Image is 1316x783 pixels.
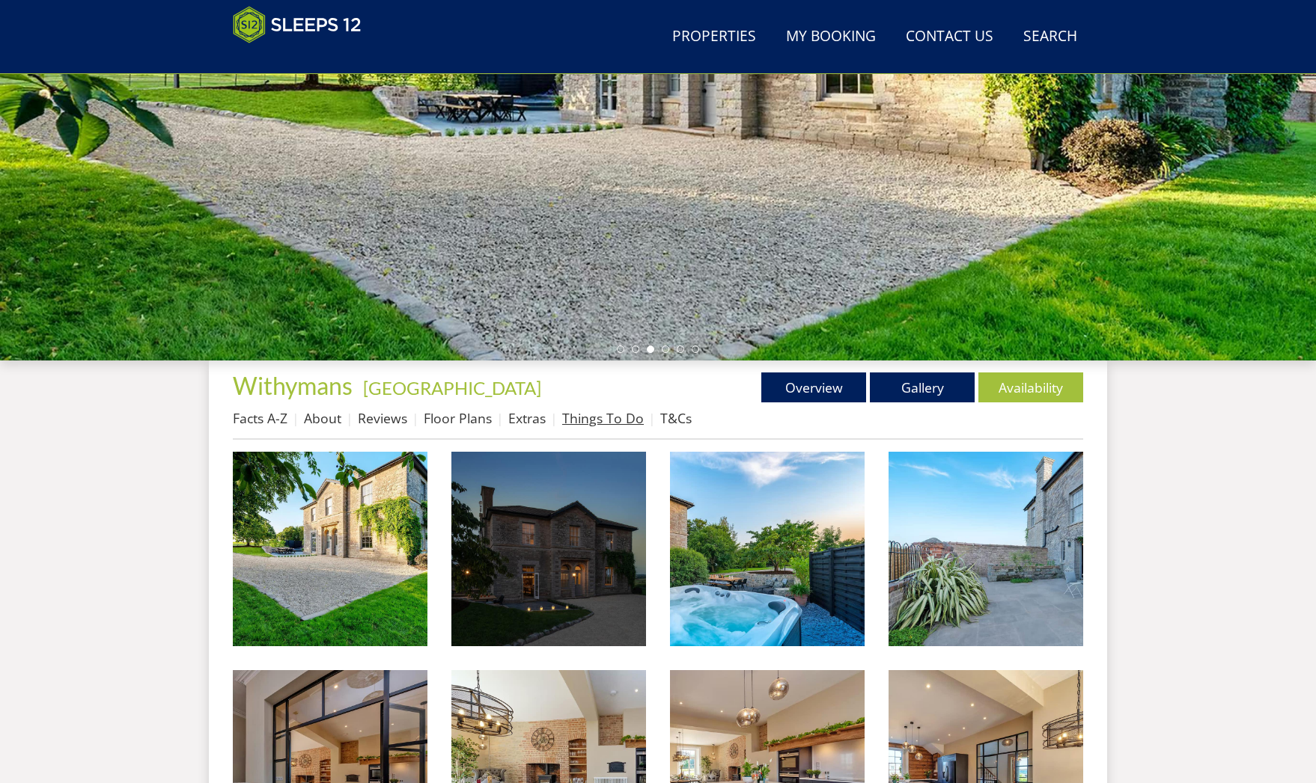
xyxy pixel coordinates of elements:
[978,372,1083,402] a: Availability
[670,452,865,646] img: Withymans - Sleeps 12+2, with a private hot tub
[233,452,427,646] img: Withymans - Large group holiday house with a hot tub In Somerset
[357,377,541,399] span: -
[889,452,1083,646] img: Withymans - Enjoy morning coffee in the courtyard at the back of the house
[1017,20,1083,54] a: Search
[233,371,357,400] a: Withymans
[562,409,644,427] a: Things To Do
[666,20,762,54] a: Properties
[508,409,546,427] a: Extras
[225,52,383,65] iframe: Customer reviews powered by Trustpilot
[233,6,362,43] img: Sleeps 12
[358,409,407,427] a: Reviews
[761,372,866,402] a: Overview
[304,409,341,427] a: About
[870,372,975,402] a: Gallery
[424,409,492,427] a: Floor Plans
[780,20,882,54] a: My Booking
[660,409,692,427] a: T&Cs
[233,409,287,427] a: Facts A-Z
[900,20,999,54] a: Contact Us
[363,377,541,399] a: [GEOGRAPHIC_DATA]
[451,452,646,646] img: Withymans - Dog friendly holidays in Somerset for up to 14 guests
[233,371,353,400] span: Withymans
